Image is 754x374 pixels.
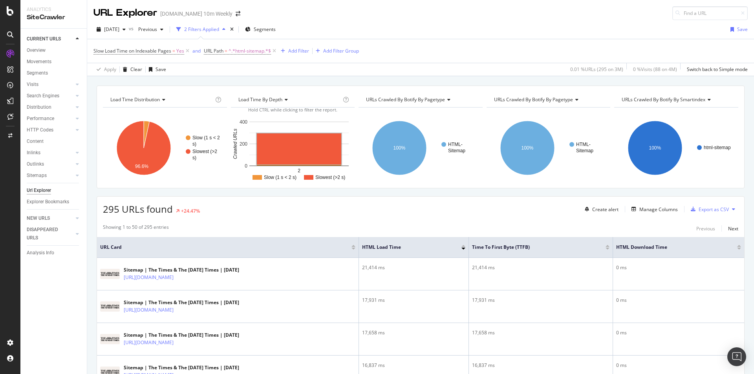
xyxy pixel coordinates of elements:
[229,26,235,33] div: times
[27,103,73,111] a: Distribution
[27,186,81,195] a: Url Explorer
[124,306,174,314] a: [URL][DOMAIN_NAME]
[27,249,81,257] a: Analysis Info
[727,23,748,36] button: Save
[232,129,238,159] text: Crawled URLs
[27,149,73,157] a: Inlinks
[582,203,619,215] button: Create alert
[135,164,148,169] text: 96.6%
[100,334,120,344] img: main image
[27,198,81,206] a: Explorer Bookmarks
[231,114,355,182] svg: A chart.
[103,114,227,182] svg: A chart.
[104,66,116,73] div: Apply
[620,93,731,106] h4: URLs Crawled By Botify By smartindex
[472,297,609,304] div: 17,931 ms
[696,225,715,232] div: Previous
[130,66,142,73] div: Clear
[576,142,591,147] text: HTML-
[27,58,81,66] a: Movements
[27,214,50,223] div: NEW URLS
[27,160,44,168] div: Outlinks
[728,224,738,233] button: Next
[684,63,748,76] button: Switch back to Simple mode
[100,244,350,251] span: URL Card
[278,46,309,56] button: Add Filter
[359,114,483,182] svg: A chart.
[362,297,465,304] div: 17,931 ms
[633,66,677,73] div: 0 % Visits ( 88 on 4M )
[124,339,174,347] a: [URL][DOMAIN_NAME]
[27,80,73,89] a: Visits
[110,96,160,103] span: Load Time Distribution
[240,119,247,125] text: 400
[27,92,59,100] div: Search Engines
[27,126,73,134] a: HTTP Codes
[576,148,593,153] text: Sitemap
[27,160,73,168] a: Outlinks
[366,96,445,103] span: URLs Crawled By Botify By pagetype
[616,329,741,336] div: 0 ms
[362,244,450,251] span: HTML Load Time
[487,114,611,182] div: A chart.
[27,198,69,206] div: Explorer Bookmarks
[129,25,135,32] span: vs
[120,63,142,76] button: Clear
[649,145,661,151] text: 100%
[225,47,227,54] span: =
[27,80,38,89] div: Visits
[248,107,337,113] span: Hold CTRL while clicking to filter the report.
[27,137,44,146] div: Content
[27,115,73,123] a: Performance
[236,11,240,16] div: arrow-right-arrow-left
[135,23,167,36] button: Previous
[393,145,406,151] text: 100%
[27,226,73,242] a: DISAPPEARED URLS
[160,10,232,18] div: [DOMAIN_NAME] 10m Weekly
[472,362,609,369] div: 16,837 ms
[492,93,604,106] h4: URLs Crawled By Botify By pagetype
[27,171,47,180] div: Sitemaps
[242,23,279,36] button: Segments
[181,208,200,214] div: +24.47%
[622,96,705,103] span: URLs Crawled By Botify By smartindex
[688,203,729,215] button: Export as CSV
[27,46,46,55] div: Overview
[27,115,54,123] div: Performance
[521,145,533,151] text: 100%
[27,103,51,111] div: Distribution
[93,6,157,20] div: URL Explorer
[27,46,81,55] a: Overview
[192,47,201,55] button: and
[639,206,678,213] div: Manage Columns
[176,46,184,57] span: Yes
[93,23,129,36] button: [DATE]
[27,171,73,180] a: Sitemaps
[104,26,119,33] span: 2025 Sep. 12th
[237,93,342,106] h4: Load Time Performance by Depth
[184,26,219,33] div: 2 Filters Applied
[27,69,48,77] div: Segments
[173,23,229,36] button: 2 Filters Applied
[472,329,609,336] div: 17,658 ms
[448,148,465,153] text: Sitemap
[27,149,40,157] div: Inlinks
[27,137,81,146] a: Content
[699,206,729,213] div: Export as CSV
[727,347,746,366] div: Open Intercom Messenger
[100,269,120,279] img: main image
[616,244,725,251] span: HTML Download Time
[27,214,73,223] a: NEW URLS
[135,26,157,33] span: Previous
[592,206,619,213] div: Create alert
[362,264,465,271] div: 21,414 ms
[93,63,116,76] button: Apply
[172,47,175,54] span: =
[124,266,239,274] div: Sitemap | The Times & The [DATE] Times | [DATE]
[298,168,300,173] text: 2
[288,47,309,54] div: Add Filter
[27,58,51,66] div: Movements
[628,204,678,214] button: Manage Columns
